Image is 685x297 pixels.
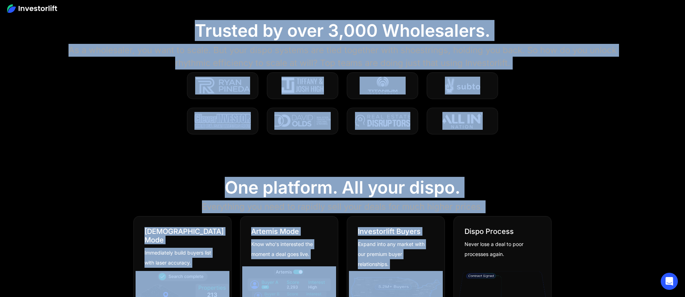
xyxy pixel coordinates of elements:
div: Immediately build buyers list with laser accuracy. [144,248,215,268]
div: Artemis Mode [251,227,299,236]
div: Dispo Process [465,227,514,236]
div: Investorlift Buyers [358,227,421,236]
div: Everything you need to rapidly sell your deals for much higher prices. [202,200,483,213]
div: [DEMOGRAPHIC_DATA] Mode [144,227,224,244]
div: Know who's interested the moment a deal goes live. [251,239,322,259]
div: Never lose a deal to poor processes again. [465,239,535,259]
div: Expand into any market with our premium buyer relationships. [358,239,428,269]
div: Open Intercom Messenger [661,273,678,290]
div: As a wholesaler, you want to scale. But your dispo systems are tied together with shoestrings, ho... [68,44,616,70]
div: One platform. All your dispo. [225,177,460,198]
div: Trusted by over 3,000 Wholesalers. [195,20,490,41]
